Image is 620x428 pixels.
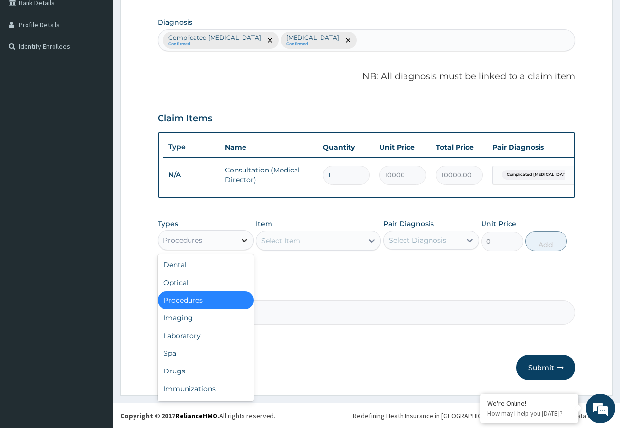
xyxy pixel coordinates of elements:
th: Unit Price [375,138,431,157]
td: Consultation (Medical Director) [220,160,318,190]
span: remove selection option [266,36,274,45]
strong: Copyright © 2017 . [120,411,219,420]
label: Types [158,220,178,228]
span: We're online! [57,124,135,223]
p: [MEDICAL_DATA] [286,34,339,42]
label: Item [256,219,272,228]
small: Confirmed [168,42,261,47]
th: Pair Diagnosis [487,138,595,157]
span: remove selection option [344,36,352,45]
button: Add [525,231,567,251]
label: Comment [158,286,575,295]
label: Unit Price [481,219,516,228]
div: Select Diagnosis [389,235,446,245]
div: Procedures [163,235,202,245]
button: Submit [516,355,575,380]
p: Complicated [MEDICAL_DATA] [168,34,261,42]
div: Minimize live chat window [161,5,185,29]
a: RelianceHMO [175,411,217,420]
div: Immunizations [158,380,254,398]
th: Name [220,138,318,157]
div: Imaging [158,309,254,327]
div: Drugs [158,362,254,380]
div: Select Item [261,236,300,246]
small: Confirmed [286,42,339,47]
div: We're Online! [487,399,571,408]
img: d_794563401_company_1708531726252_794563401 [18,49,40,74]
th: Quantity [318,138,375,157]
div: Optical [158,274,254,291]
td: N/A [163,166,220,184]
div: Laboratory [158,327,254,344]
footer: All rights reserved. [113,403,620,428]
th: Type [163,138,220,156]
h3: Claim Items [158,114,212,124]
div: Procedures [158,291,254,309]
p: NB: All diagnosis must be linked to a claim item [158,70,575,83]
div: Redefining Heath Insurance in [GEOGRAPHIC_DATA] using Telemedicine and Data Science! [353,411,613,421]
div: Others [158,398,254,415]
div: Spa [158,344,254,362]
p: How may I help you today? [487,409,571,418]
th: Total Price [431,138,487,157]
div: Dental [158,256,254,274]
label: Diagnosis [158,17,192,27]
div: Chat with us now [51,55,165,68]
label: Pair Diagnosis [383,219,434,228]
span: Complicated [MEDICAL_DATA] [502,170,574,180]
textarea: Type your message and hit 'Enter' [5,268,187,303]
